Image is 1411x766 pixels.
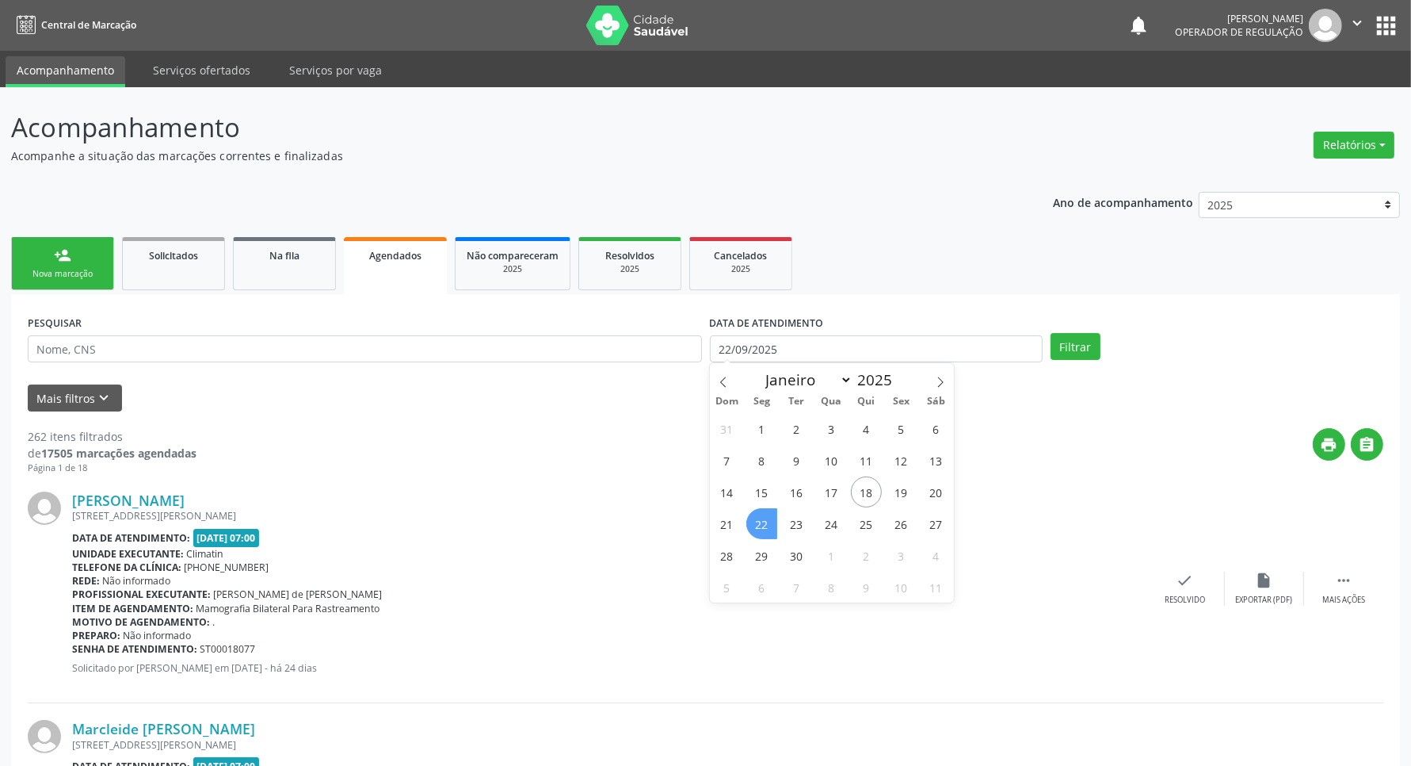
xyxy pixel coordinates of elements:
span: Setembro 4, 2025 [851,413,882,444]
span: Setembro 24, 2025 [816,508,847,539]
button: Relatórios [1314,132,1394,159]
span: Ter [780,396,814,407]
span: Outubro 9, 2025 [851,572,882,603]
span: Agendados [369,249,421,262]
label: PESQUISAR [28,311,82,335]
div: [PERSON_NAME] [1175,12,1303,25]
div: 2025 [701,263,780,275]
span: Não informado [124,629,192,642]
a: Serviços por vaga [278,56,393,84]
select: Month [758,369,853,391]
span: Setembro 16, 2025 [781,477,812,507]
span: Outubro 3, 2025 [886,540,917,571]
span: Outubro 2, 2025 [851,540,882,571]
p: Ano de acompanhamento [1053,192,1193,212]
span: Setembro 20, 2025 [921,477,951,507]
div: 2025 [590,263,669,275]
i:  [1335,572,1352,589]
span: Setembro 19, 2025 [886,477,917,507]
span: Setembro 8, 2025 [746,445,777,476]
span: Setembro 14, 2025 [711,477,742,507]
button: print [1313,428,1345,461]
span: Sex [884,396,919,407]
span: Dom [710,396,745,407]
span: Setembro 23, 2025 [781,508,812,539]
div: [STREET_ADDRESS][PERSON_NAME] [72,738,1146,752]
div: Resolvido [1165,595,1205,606]
b: Unidade executante: [72,547,184,561]
div: de [28,445,196,462]
i: print [1321,436,1338,454]
span: Setembro 7, 2025 [711,445,742,476]
input: Nome, CNS [28,335,702,362]
img: img [1309,9,1342,42]
b: Rede: [72,574,100,588]
span: Setembro 2, 2025 [781,413,812,444]
span: Setembro 30, 2025 [781,540,812,571]
span: Setembro 27, 2025 [921,508,951,539]
span: Resolvidos [605,249,654,262]
b: Profissional executante: [72,588,211,601]
button:  [1342,9,1372,42]
span: Agosto 31, 2025 [711,413,742,444]
span: Não informado [103,574,171,588]
input: Year [852,370,905,390]
span: Outubro 5, 2025 [711,572,742,603]
span: Setembro 11, 2025 [851,445,882,476]
div: 2025 [467,263,559,275]
span: Setembro 26, 2025 [886,508,917,539]
div: 262 itens filtrados [28,428,196,445]
b: Preparo: [72,629,120,642]
div: person_add [54,247,71,264]
img: img [28,492,61,525]
span: Sáb [919,396,954,407]
strong: 17505 marcações agendadas [41,446,196,461]
span: Outubro 6, 2025 [746,572,777,603]
img: img [28,720,61,753]
input: Selecione um intervalo [710,335,1043,362]
span: Qua [814,396,849,407]
span: Setembro 1, 2025 [746,413,777,444]
b: Item de agendamento: [72,602,193,615]
div: Mais ações [1322,595,1365,606]
a: [PERSON_NAME] [72,492,185,509]
span: ST00018077 [200,642,256,656]
div: Página 1 de 18 [28,462,196,475]
span: Setembro 6, 2025 [921,413,951,444]
p: Acompanhe a situação das marcações correntes e finalizadas [11,147,983,164]
b: Data de atendimento: [72,531,190,545]
span: Não compareceram [467,249,559,262]
span: Cancelados [715,249,768,262]
i: keyboard_arrow_down [96,389,113,407]
span: . [213,615,215,629]
b: Senha de atendimento: [72,642,197,656]
i:  [1359,436,1376,454]
span: Setembro 15, 2025 [746,477,777,507]
b: Telefone da clínica: [72,561,181,574]
span: Qui [849,396,884,407]
p: Solicitado por [PERSON_NAME] em [DATE] - há 24 dias [72,661,1146,675]
span: Outubro 7, 2025 [781,572,812,603]
b: Motivo de agendamento: [72,615,210,629]
div: Exportar (PDF) [1236,595,1293,606]
span: Setembro 28, 2025 [711,540,742,571]
button:  [1351,428,1383,461]
a: Central de Marcação [11,12,136,38]
span: Na fila [269,249,299,262]
div: [STREET_ADDRESS][PERSON_NAME] [72,509,1146,523]
span: Setembro 12, 2025 [886,445,917,476]
a: Marcleide [PERSON_NAME] [72,720,255,737]
span: Setembro 22, 2025 [746,508,777,539]
span: Outubro 10, 2025 [886,572,917,603]
span: Outubro 1, 2025 [816,540,847,571]
span: Climatin [187,547,224,561]
span: Mamografia Bilateral Para Rastreamento [196,602,380,615]
a: Acompanhamento [6,56,125,87]
span: Central de Marcação [41,18,136,32]
span: Solicitados [149,249,198,262]
i: insert_drive_file [1256,572,1273,589]
span: Setembro 9, 2025 [781,445,812,476]
div: Nova marcação [23,268,102,280]
span: Setembro 3, 2025 [816,413,847,444]
button: Filtrar [1051,333,1100,360]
